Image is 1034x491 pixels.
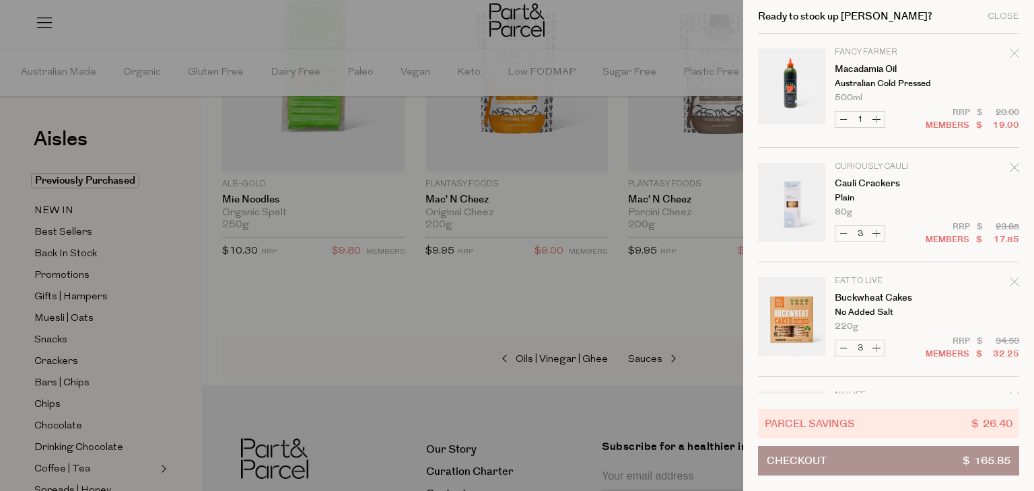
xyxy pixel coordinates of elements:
span: 80g [835,208,852,217]
div: Remove Macadamia Oil [1010,46,1019,65]
span: $ 165.85 [963,447,1010,475]
h2: Ready to stock up [PERSON_NAME]? [758,11,932,22]
a: Macadamia Oil [835,65,939,74]
p: Plain [835,194,939,202]
span: 220g [835,322,858,331]
input: QTY Buckwheat Cakes [852,340,868,356]
span: $ 26.40 [971,416,1012,431]
p: Australian Cold Pressed [835,79,939,88]
div: Remove Desiccated Coconut [1010,389,1019,408]
a: Buckwheat Cakes [835,293,939,303]
input: QTY Macadamia Oil [852,112,868,127]
p: Curiously Cauli [835,163,939,171]
div: Remove Cauli Crackers [1010,161,1019,179]
p: Eat To Live [835,277,939,285]
div: Remove Buckwheat Cakes [1010,275,1019,293]
button: Checkout$ 165.85 [758,446,1019,476]
a: Cauli Crackers [835,179,939,188]
span: Checkout [767,447,827,475]
span: Parcel Savings [765,416,855,431]
p: No Added Salt [835,308,939,317]
span: 500ml [835,93,862,102]
p: Fancy Farmer [835,48,939,56]
input: QTY Cauli Crackers [852,226,868,241]
p: Niulife [835,391,939,400]
div: Close [988,12,1019,21]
